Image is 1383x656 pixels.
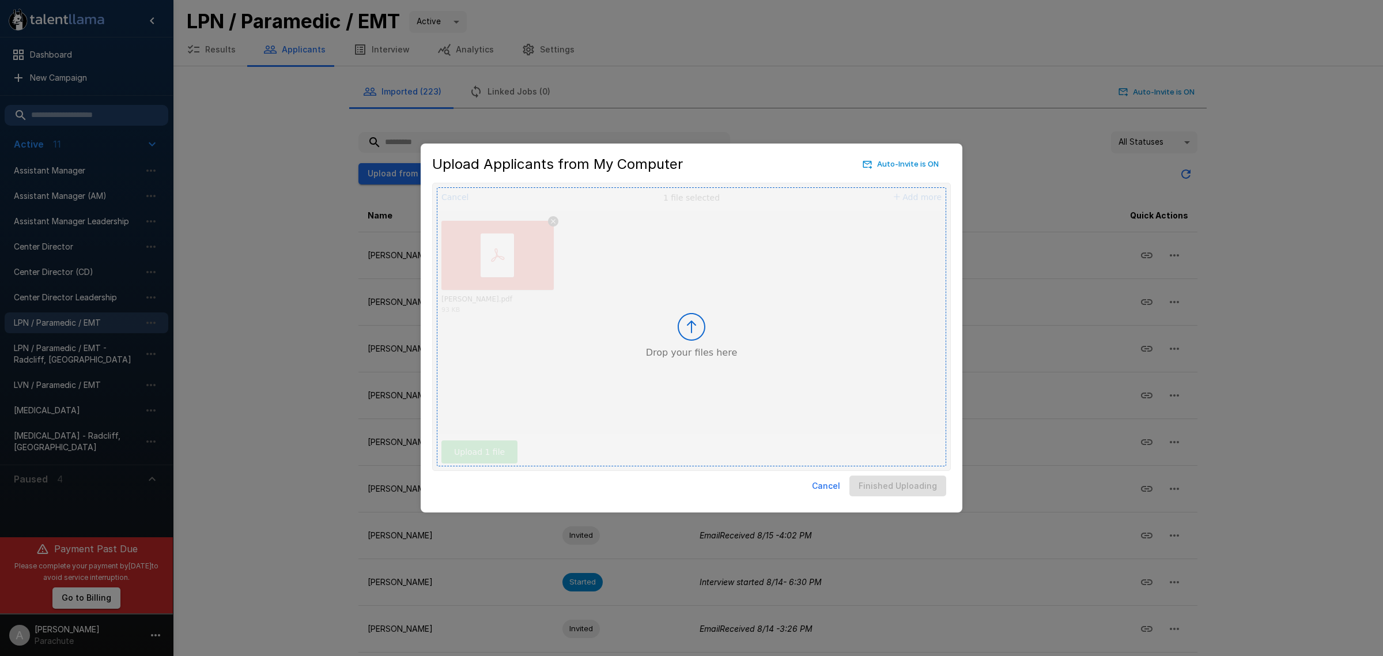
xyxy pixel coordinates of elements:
div: Drop your files here [437,187,946,466]
h5: Upload Applicants from My Computer [432,155,683,174]
div: 1 file selected [605,183,778,212]
button: Auto-Invite is ON [860,155,942,173]
div: Uppy Dashboard [432,183,951,471]
button: Cancel [807,476,845,497]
